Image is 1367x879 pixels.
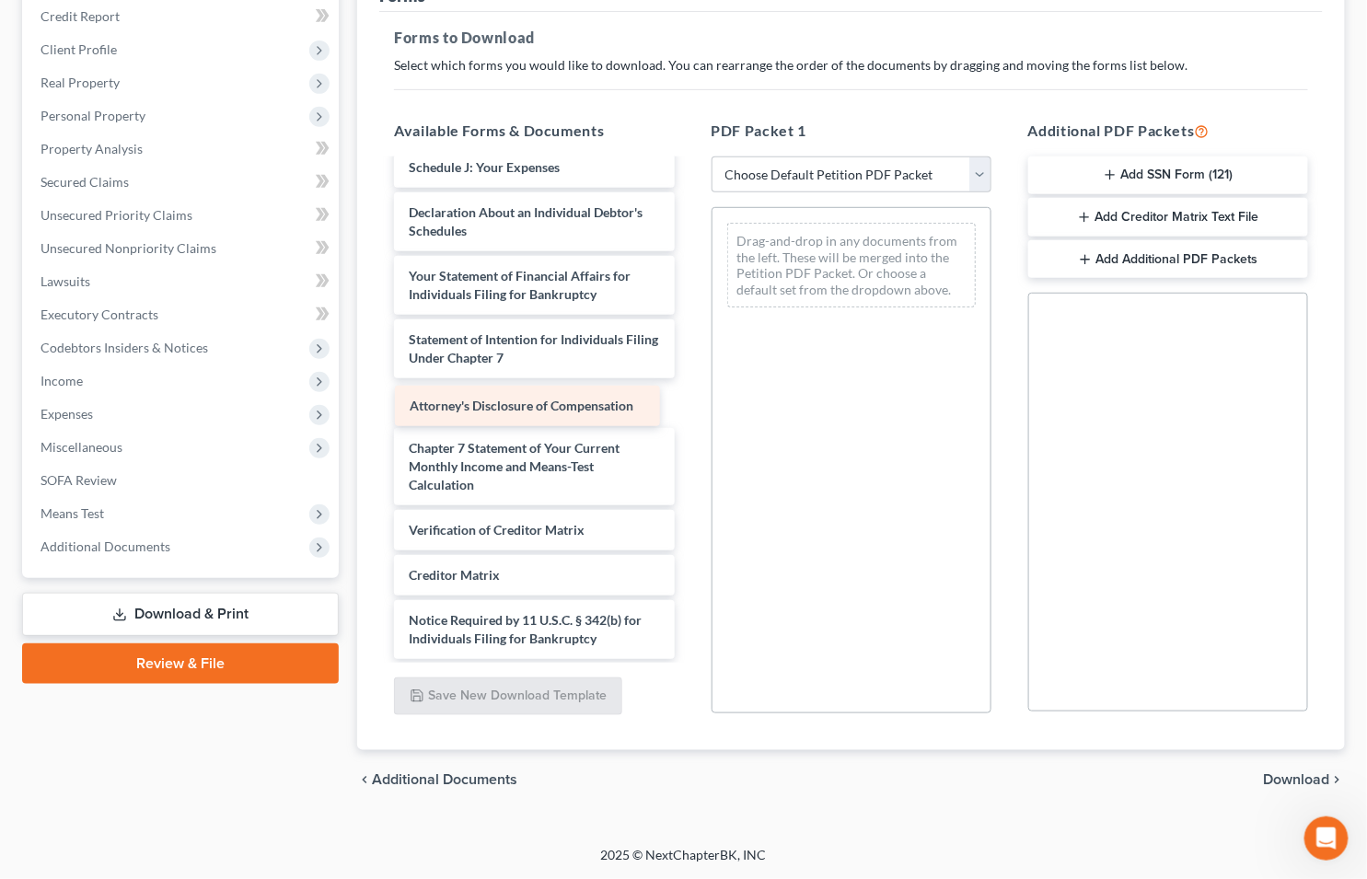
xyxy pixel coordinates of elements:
[15,145,302,411] div: 🚨 PACER Multi-Factor Authentication Now Required 🚨Starting [DATE], PACER requires Multi-Factor Au...
[1264,772,1345,787] button: Download chevron_right
[41,207,192,223] span: Unsecured Priority Claims
[159,846,1209,879] div: 2025 © NextChapterBK, INC
[29,201,287,272] div: Starting [DATE], PACER requires Multi-Factor Authentication (MFA) for all filers in select distri...
[87,603,102,618] button: Upload attachment
[323,7,356,40] div: Close
[1028,156,1308,195] button: Add SSN Form (121)
[41,141,143,156] span: Property Analysis
[288,7,323,42] button: Home
[41,439,122,455] span: Miscellaneous
[727,223,976,307] div: Drag-and-drop in any documents from the left. These will be merged into the Petition PDF Packet. ...
[26,166,339,199] a: Secured Claims
[41,306,158,322] span: Executory Contracts
[41,240,216,256] span: Unsecured Nonpriority Claims
[26,133,339,166] a: Property Analysis
[1028,120,1308,142] h5: Additional PDF Packets
[114,319,186,334] b: 2 minutes
[1330,772,1345,787] i: chevron_right
[357,772,517,787] a: chevron_left Additional Documents
[1028,198,1308,237] button: Add Creditor Matrix Text File
[22,643,339,684] a: Review & File
[394,56,1308,75] p: Select which forms you would like to download. You can rearrange the order of the documents by dr...
[41,41,117,57] span: Client Profile
[22,593,339,636] a: Download & Print
[409,612,642,646] span: Notice Required by 11 U.S.C. § 342(b) for Individuals Filing for Bankruptcy
[1304,816,1349,861] iframe: Intercom live chat
[29,283,287,373] div: Please be sure to enable MFA in your PACER account settings. Once enabled, you will have to enter...
[410,398,633,413] span: Attorney's Disclosure of Compensation
[316,596,345,625] button: Send a message…
[394,677,622,716] button: Save New Download Template
[41,273,90,289] span: Lawsuits
[409,440,620,492] span: Chapter 7 Statement of Your Current Monthly Income and Means-Test Calculation
[394,27,1308,49] h5: Forms to Download
[41,538,170,554] span: Additional Documents
[26,199,339,232] a: Unsecured Priority Claims
[29,414,174,425] div: [PERSON_NAME] • [DATE]
[41,472,117,488] span: SOFA Review
[26,232,339,265] a: Unsecured Nonpriority Claims
[41,340,208,355] span: Codebtors Insiders & Notices
[12,7,47,42] button: go back
[409,567,500,583] span: Creditor Matrix
[357,772,372,787] i: chevron_left
[16,564,353,596] textarea: Message…
[26,265,339,298] a: Lawsuits
[1264,772,1330,787] span: Download
[409,331,658,365] span: Statement of Intention for Individuals Filing Under Chapter 7
[1028,240,1308,279] button: Add Additional PDF Packets
[29,603,43,618] button: Emoji picker
[409,268,631,302] span: Your Statement of Financial Affairs for Individuals Filing for Bankruptcy
[394,120,674,142] h5: Available Forms & Documents
[409,159,560,175] span: Schedule J: Your Expenses
[41,8,120,24] span: Credit Report
[41,505,104,521] span: Means Test
[89,23,126,41] p: Active
[29,156,264,190] b: 🚨 PACER Multi-Factor Authentication Now Required 🚨
[372,772,517,787] span: Additional Documents
[15,145,353,451] div: Emma says…
[41,406,93,422] span: Expenses
[409,204,643,238] span: Declaration About an Individual Debtor's Schedules
[712,120,991,142] h5: PDF Packet 1
[41,373,83,388] span: Income
[26,464,339,497] a: SOFA Review
[26,298,339,331] a: Executory Contracts
[89,9,209,23] h1: [PERSON_NAME]
[58,603,73,618] button: Gif picker
[52,10,82,40] img: Profile image for Emma
[41,174,129,190] span: Secured Claims
[41,75,120,90] span: Real Property
[41,108,145,123] span: Personal Property
[409,522,585,538] span: Verification of Creditor Matrix
[29,383,136,398] a: Learn More Here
